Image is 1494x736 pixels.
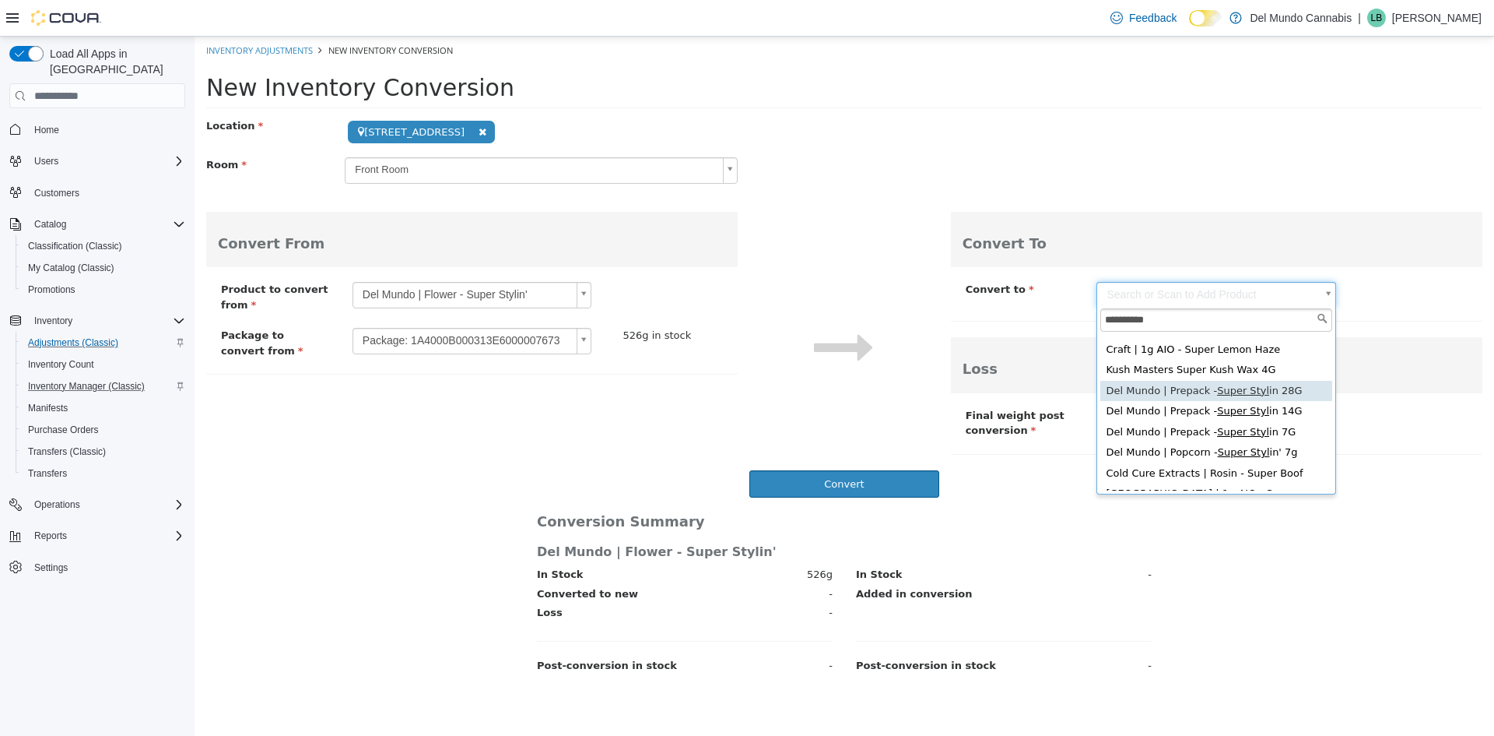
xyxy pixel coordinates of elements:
[28,262,114,274] span: My Catalog (Classic)
[1189,26,1190,27] span: Dark Mode
[22,377,151,396] a: Inventory Manager (Classic)
[1022,348,1075,360] span: Super Styl
[16,279,191,301] button: Promotions
[34,124,59,136] span: Home
[28,558,74,577] a: Settings
[1392,9,1482,27] p: [PERSON_NAME]
[16,397,191,419] button: Manifests
[16,354,191,375] button: Inventory Count
[22,355,185,374] span: Inventory Count
[34,315,72,327] span: Inventory
[28,152,65,171] button: Users
[22,237,128,255] a: Classification (Classic)
[28,183,185,202] span: Customers
[28,526,73,545] button: Reports
[906,406,1138,427] div: Del Mundo | Popcorn - in' 7g
[34,187,79,199] span: Customers
[9,111,185,619] nav: Complex example
[3,150,191,172] button: Users
[22,237,185,255] span: Classification (Classic)
[22,259,185,277] span: My Catalog (Classic)
[28,424,99,436] span: Purchase Orders
[22,442,185,461] span: Transfers (Classic)
[34,530,67,542] span: Reports
[34,218,66,231] span: Catalog
[1367,9,1386,27] div: Luis Baez
[1129,10,1177,26] span: Feedback
[3,556,191,579] button: Settings
[28,312,185,330] span: Inventory
[3,494,191,516] button: Operations
[28,119,185,139] span: Home
[28,495,185,514] span: Operations
[22,442,112,461] a: Transfers (Classic)
[22,377,185,396] span: Inventory Manager (Classic)
[16,332,191,354] button: Adjustments (Classic)
[906,447,1138,483] div: [GEOGRAPHIC_DATA] | 1g AIO - Super Guava
[1250,9,1352,27] p: Del Mundo Cannabis
[22,464,73,483] a: Transfers
[28,184,86,202] a: Customers
[1022,389,1075,401] span: Super Styl
[34,498,80,511] span: Operations
[28,312,79,330] button: Inventory
[22,399,74,417] a: Manifests
[28,336,118,349] span: Adjustments (Classic)
[1371,9,1383,27] span: LB
[22,399,185,417] span: Manifests
[3,118,191,140] button: Home
[22,464,185,483] span: Transfers
[28,445,106,458] span: Transfers (Classic)
[906,364,1138,386] div: Del Mundo | Prepack - in 14G
[16,235,191,257] button: Classification (Classic)
[1023,410,1075,421] span: Super Styl
[16,419,191,441] button: Purchase Orders
[3,310,191,332] button: Inventory
[906,344,1138,365] div: Del Mundo | Prepack - in 28G
[28,152,185,171] span: Users
[28,240,122,252] span: Classification (Classic)
[22,259,121,277] a: My Catalog (Classic)
[16,375,191,397] button: Inventory Manager (Classic)
[22,421,105,439] a: Purchase Orders
[906,323,1138,344] div: Kush Masters Super Kush Wax 4G
[3,181,191,204] button: Customers
[906,386,1138,407] div: Del Mundo | Prepack - in 7G
[1022,368,1075,380] span: Super Styl
[28,215,185,234] span: Catalog
[3,213,191,235] button: Catalog
[31,10,101,26] img: Cova
[34,155,58,167] span: Users
[28,402,68,414] span: Manifests
[34,562,68,574] span: Settings
[22,355,100,374] a: Inventory Count
[28,380,145,393] span: Inventory Manager (Classic)
[28,121,65,139] a: Home
[3,525,191,547] button: Reports
[28,215,72,234] button: Catalog
[16,463,191,484] button: Transfers
[906,427,1138,448] div: Cold Cure Extracts | Rosin - Super Boof
[28,495,86,514] button: Operations
[1189,10,1222,26] input: Dark Mode
[16,257,191,279] button: My Catalog (Classic)
[28,358,94,371] span: Inventory Count
[22,333,185,352] span: Adjustments (Classic)
[44,46,185,77] span: Load All Apps in [GEOGRAPHIC_DATA]
[16,441,191,463] button: Transfers (Classic)
[906,303,1138,324] div: Craft | 1g AIO - Super Lemon Haze
[22,280,82,299] a: Promotions
[28,283,75,296] span: Promotions
[22,280,185,299] span: Promotions
[22,333,124,352] a: Adjustments (Classic)
[22,421,185,439] span: Purchase Orders
[1104,2,1183,33] a: Feedback
[28,467,67,480] span: Transfers
[1358,9,1361,27] p: |
[28,526,185,545] span: Reports
[28,558,185,577] span: Settings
